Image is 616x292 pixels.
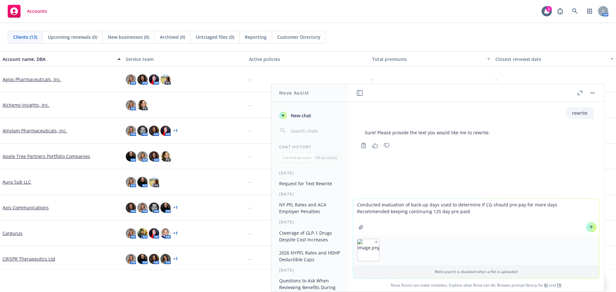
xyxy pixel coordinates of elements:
[249,56,367,63] div: Active policies
[149,254,159,264] img: photo
[149,203,159,213] img: photo
[48,34,97,40] span: Upcoming renewals (0)
[3,56,114,63] div: Account name, DBA
[271,191,348,197] div: [DATE]
[3,179,31,185] a: Aura Sub LLC
[173,231,178,235] a: + 1
[370,51,493,67] button: Total premiums
[126,228,136,238] img: photo
[569,5,581,18] a: Search
[271,144,348,150] div: Chat History
[271,219,348,225] div: [DATE]
[249,179,251,185] span: -
[277,228,343,245] button: Coverage of GLP-1 Drugs Despite Cost Increases
[495,56,606,63] div: Closest renewal date
[271,170,348,176] div: [DATE]
[126,100,136,110] img: photo
[5,2,50,20] a: Accounts
[271,267,348,273] div: [DATE]
[583,5,596,18] a: Switch app
[137,126,148,136] img: photo
[493,51,616,67] button: Closest renewal date
[13,34,37,40] span: Clients (13)
[3,102,49,108] a: Alchemy Insights, Inc.
[160,126,171,136] img: photo
[173,206,178,210] a: + 1
[249,255,251,262] span: -
[557,282,561,288] a: TR
[246,51,370,67] button: Active policies
[160,151,171,162] img: photo
[3,153,90,160] a: Apple Tree Partners Portfolio Companies
[126,56,244,63] div: Service team
[137,203,148,213] img: photo
[126,177,136,187] img: photo
[160,203,171,213] img: photo
[249,76,251,83] span: -
[126,126,136,136] img: photo
[137,254,148,264] img: photo
[245,34,267,40] span: Reporting
[277,199,343,217] button: NY PFL Rates and ACA Employer Penalties
[357,269,595,274] p: Web search is disabled when a file is uploaded
[196,34,234,40] span: Untriaged files (0)
[249,204,251,211] span: -
[277,178,343,189] button: Request for Text Rewrite
[108,34,149,40] span: New businesses (0)
[149,228,159,238] img: photo
[282,155,311,160] p: Current account
[365,129,490,136] p: Sure! Please provide the text you would like me to rewrite.
[546,6,552,12] div: 1
[495,76,497,83] span: -
[249,230,251,237] span: -
[149,126,159,136] img: photo
[554,5,567,18] a: Report a Bug
[160,74,171,85] img: photo
[277,110,343,121] button: New chat
[277,247,343,265] button: 2026 NYPFL Rates and HDHP Deductible Caps
[572,110,587,116] p: rewrite
[353,199,599,235] textarea: Conducted evaluation of back-up days used to determine if CG should pre-pay for more days Recomme...
[160,228,171,238] img: photo
[160,34,185,40] span: Archived (0)
[3,127,67,134] a: Alnylam Pharmaceuticals, Inc.
[249,127,251,134] span: -
[372,76,374,83] span: -
[123,51,246,67] button: Service team
[544,282,548,288] a: BI
[249,102,251,108] span: -
[381,141,392,150] button: Thumbs down
[126,254,136,264] img: photo
[289,112,311,119] span: New chat
[372,56,483,63] div: Total premiums
[27,9,47,14] span: Accounts
[3,230,22,237] a: Cargurus
[149,151,159,162] img: photo
[277,34,321,40] span: Customer Directory
[3,76,61,83] a: Agios Pharmaceuticals, Inc.
[279,89,309,96] h1: Nova Assist
[361,143,366,148] svg: Copy to clipboard
[137,100,148,110] img: photo
[126,203,136,213] img: photo
[3,204,49,211] a: Axis Communications
[149,177,159,187] img: photo
[137,228,148,238] img: photo
[126,151,136,162] img: photo
[316,155,337,160] p: All accounts
[137,74,148,85] img: photo
[149,74,159,85] img: photo
[173,257,178,261] a: + 1
[351,279,602,292] span: Nova Assist can make mistakes. Explore what Nova can do: Browse prompt library for and
[249,153,251,160] span: -
[3,255,55,262] a: CRISPR Therapeutics Ltd
[137,151,148,162] img: photo
[137,177,148,187] img: photo
[357,239,379,261] img: image.png
[289,126,340,135] input: Search chats
[160,254,171,264] img: photo
[173,129,178,133] a: + 1
[126,74,136,85] img: photo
